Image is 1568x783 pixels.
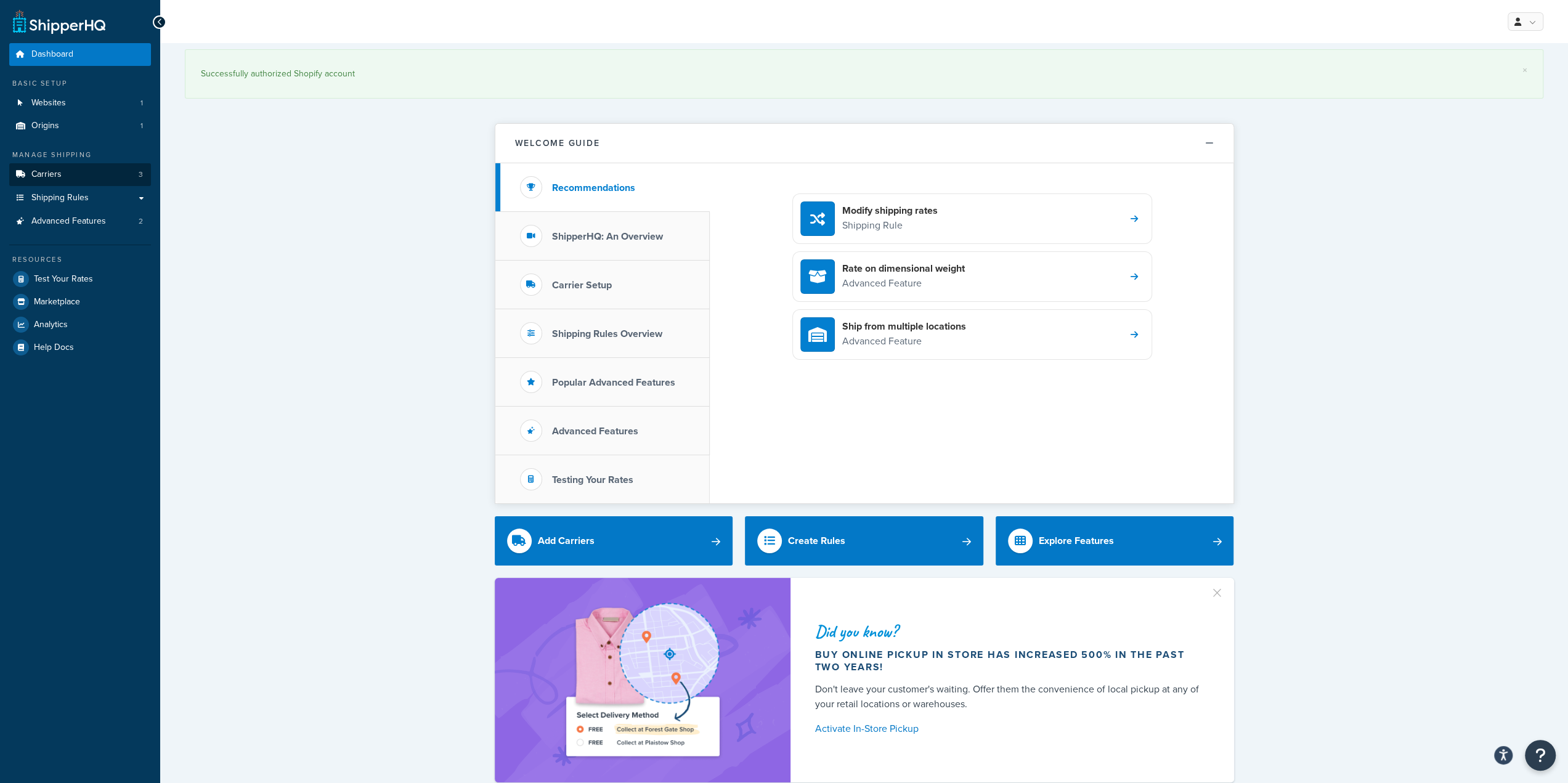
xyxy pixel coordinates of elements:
[9,163,151,186] li: Carriers
[9,254,151,265] div: Resources
[34,343,74,353] span: Help Docs
[538,532,595,550] div: Add Carriers
[815,682,1204,712] div: Don't leave your customer's waiting. Offer them the convenience of local pickup at any of your re...
[842,333,966,349] p: Advanced Feature
[9,78,151,89] div: Basic Setup
[495,124,1233,163] button: Welcome Guide
[552,426,638,437] h3: Advanced Features
[31,169,62,180] span: Carriers
[9,150,151,160] div: Manage Shipping
[9,115,151,137] a: Origins1
[9,314,151,336] a: Analytics
[996,516,1234,566] a: Explore Features
[531,596,754,764] img: ad-shirt-map-b0359fc47e01cab431d101c4b569394f6a03f54285957d908178d52f29eb9668.png
[495,516,733,566] a: Add Carriers
[842,204,938,217] h4: Modify shipping rates
[9,291,151,313] a: Marketplace
[515,139,600,148] h2: Welcome Guide
[9,210,151,233] li: Advanced Features
[34,320,68,330] span: Analytics
[552,231,663,242] h3: ShipperHQ: An Overview
[1522,65,1527,75] a: ×
[9,92,151,115] a: Websites1
[842,262,965,275] h4: Rate on dimensional weight
[31,216,106,227] span: Advanced Features
[552,280,612,291] h3: Carrier Setup
[9,43,151,66] a: Dashboard
[9,336,151,359] a: Help Docs
[815,623,1204,640] div: Did you know?
[1525,740,1556,771] button: Open Resource Center
[842,320,966,333] h4: Ship from multiple locations
[552,182,635,193] h3: Recommendations
[745,516,983,566] a: Create Rules
[34,297,80,307] span: Marketplace
[815,720,1204,737] a: Activate In-Store Pickup
[139,216,143,227] span: 2
[140,98,143,108] span: 1
[34,274,93,285] span: Test Your Rates
[842,217,938,233] p: Shipping Rule
[842,275,965,291] p: Advanced Feature
[201,65,1527,83] div: Successfully authorized Shopify account
[9,268,151,290] a: Test Your Rates
[31,98,66,108] span: Websites
[9,163,151,186] a: Carriers3
[552,474,633,485] h3: Testing Your Rates
[9,187,151,209] a: Shipping Rules
[140,121,143,131] span: 1
[31,121,59,131] span: Origins
[788,532,845,550] div: Create Rules
[552,328,662,339] h3: Shipping Rules Overview
[31,193,89,203] span: Shipping Rules
[31,49,73,60] span: Dashboard
[815,649,1204,673] div: Buy online pickup in store has increased 500% in the past two years!
[9,92,151,115] li: Websites
[9,210,151,233] a: Advanced Features2
[139,169,143,180] span: 3
[1039,532,1114,550] div: Explore Features
[552,377,675,388] h3: Popular Advanced Features
[9,115,151,137] li: Origins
